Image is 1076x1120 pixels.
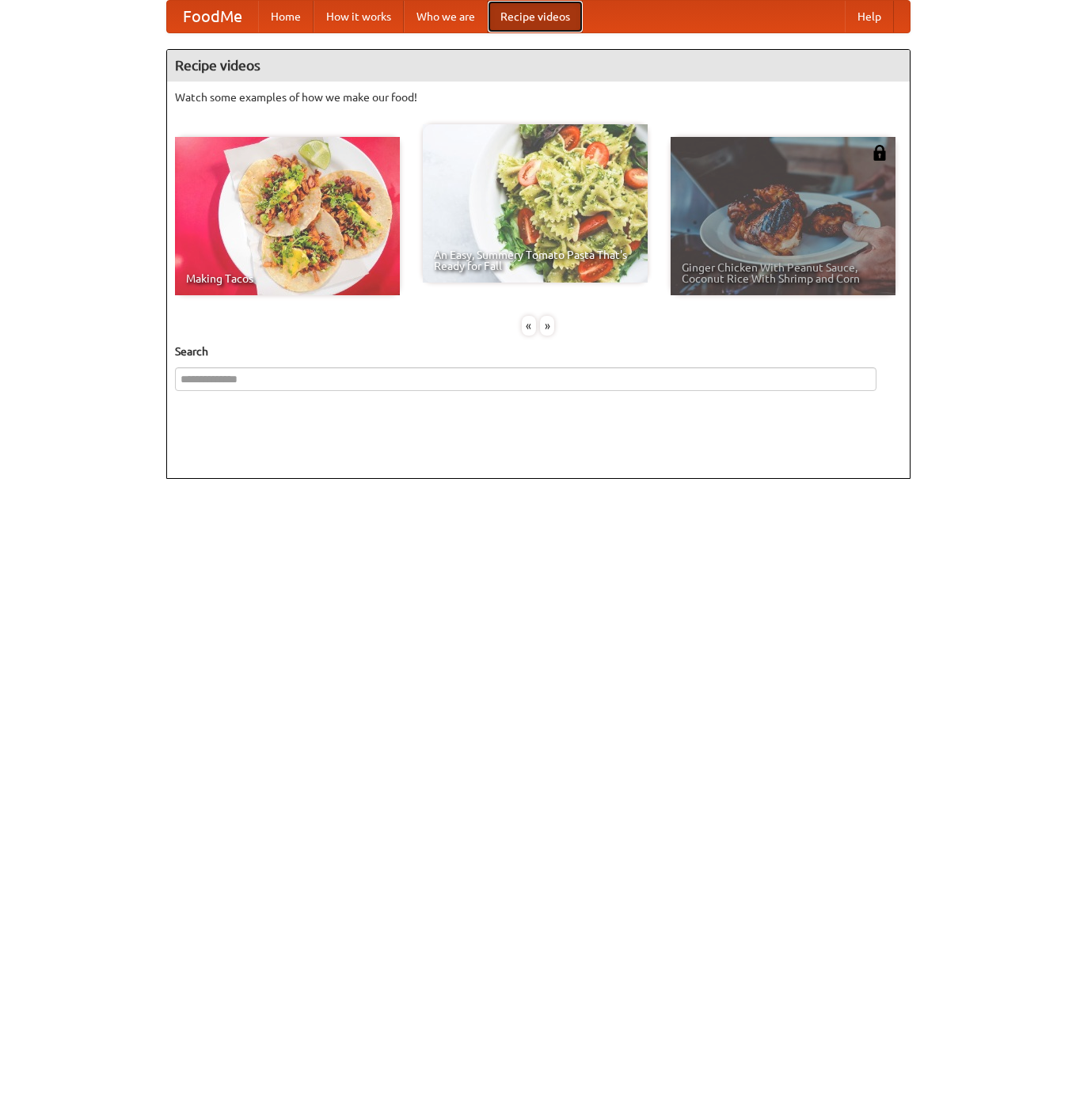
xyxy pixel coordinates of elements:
div: » [540,316,554,336]
a: Home [258,1,314,32]
span: Making Tacos [186,273,389,284]
a: FoodMe [167,1,258,32]
h5: Search [175,344,902,359]
span: An Easy, Summery Tomato Pasta That's Ready for Fall [434,249,637,271]
a: How it works [314,1,404,32]
p: Watch some examples of how we make our food! [175,89,902,105]
div: « [522,316,536,336]
a: Help [845,1,894,32]
a: Who we are [404,1,488,32]
a: Making Tacos [175,137,400,295]
img: 483408.png [872,145,888,161]
a: Recipe videos [488,1,583,32]
h4: Recipe videos [167,50,910,82]
a: An Easy, Summery Tomato Pasta That's Ready for Fall [423,124,648,283]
